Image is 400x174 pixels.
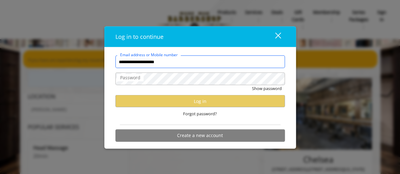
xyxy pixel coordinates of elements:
[263,30,285,43] button: close dialog
[252,85,282,92] button: Show password
[115,56,285,68] input: Email address or Mobile number
[268,32,280,41] div: close dialog
[115,129,285,142] button: Create a new account
[183,111,217,117] span: Forgot password?
[115,33,163,40] span: Log in to continue
[115,73,285,85] input: Password
[117,74,144,81] label: Password
[117,52,181,58] label: Email address or Mobile number
[115,95,285,107] button: Log in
